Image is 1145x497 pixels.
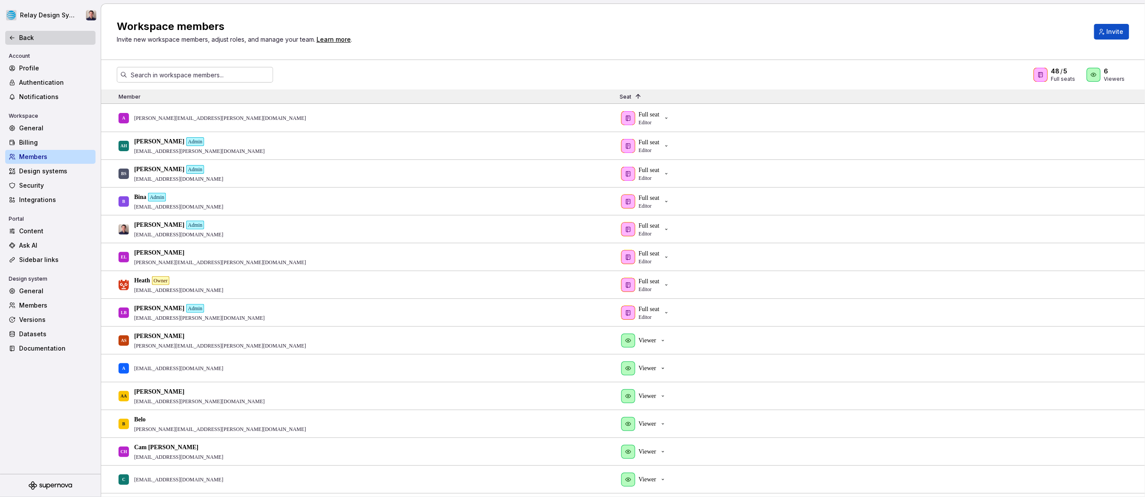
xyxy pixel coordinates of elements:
button: Viewer [620,360,670,377]
a: Versions [5,313,96,327]
div: Notifications [19,93,92,101]
p: [PERSON_NAME][EMAIL_ADDRESS][PERSON_NAME][DOMAIN_NAME] [134,259,306,266]
span: 48 [1051,67,1060,76]
p: [EMAIL_ADDRESS][DOMAIN_NAME] [134,231,223,238]
p: [PERSON_NAME] [134,332,185,341]
div: Ask AI [19,241,92,250]
p: Full seat [639,277,660,286]
img: 25159035-79e5-4ffd-8a60-56b794307018.png [6,10,16,20]
div: Profile [19,64,92,73]
p: Full seat [639,194,660,202]
svg: Supernova Logo [29,481,72,490]
div: General [19,124,92,133]
div: Members [19,152,92,161]
div: A [122,109,125,126]
a: Notifications [5,90,96,104]
p: [PERSON_NAME] [134,304,185,313]
p: Editor [639,119,652,126]
button: Viewer [620,443,670,461]
div: Billing [19,138,92,147]
span: Invite new workspace members, adjust roles, and manage your team. [117,36,315,43]
a: Members [5,298,96,312]
div: Datasets [19,330,92,338]
button: Relay Design SystemBobby Tan [2,6,99,25]
p: [PERSON_NAME] [134,221,185,229]
p: Viewer [639,336,656,345]
p: [EMAIL_ADDRESS][PERSON_NAME][DOMAIN_NAME] [134,148,265,155]
span: . [315,36,352,43]
p: Heath [134,276,150,285]
a: Design systems [5,164,96,178]
input: Search in workspace members... [127,67,273,83]
p: [PERSON_NAME][EMAIL_ADDRESS][PERSON_NAME][DOMAIN_NAME] [134,342,306,349]
button: Full seatEditor [620,137,673,155]
a: Ask AI [5,239,96,252]
div: Viewers [1104,76,1125,83]
p: Viewer [639,420,656,428]
p: Bina [134,193,146,202]
button: Full seatEditor [620,165,673,182]
div: General [19,287,92,295]
span: Member [119,93,141,100]
div: CH [121,443,127,460]
div: C [122,471,125,488]
p: [PERSON_NAME][EMAIL_ADDRESS][PERSON_NAME][DOMAIN_NAME] [134,426,306,433]
div: Members [19,301,92,310]
button: Viewer [620,388,670,405]
button: Viewer [620,471,670,488]
div: Admin [186,165,204,174]
p: Full seat [639,138,660,147]
div: Relay Design System [20,11,76,20]
button: Viewer [620,332,670,349]
div: Full seats [1051,76,1076,83]
button: Full seatEditor [620,248,673,266]
a: Authentication [5,76,96,89]
div: AA [121,388,127,404]
div: Admin [186,221,204,229]
div: Admin [186,304,204,313]
button: Full seatEditor [620,221,673,238]
div: B [122,193,125,210]
p: Editor [639,202,652,209]
a: Datasets [5,327,96,341]
p: Editor [639,230,652,237]
p: Editor [639,314,652,321]
p: [PERSON_NAME] [134,388,185,396]
p: [EMAIL_ADDRESS][DOMAIN_NAME] [134,454,223,461]
div: Admin [186,137,204,146]
div: / [1051,67,1076,76]
p: Belo [134,415,145,424]
div: AH [121,137,127,154]
p: Full seat [639,305,660,314]
span: Seat [620,93,631,100]
div: EL [121,248,126,265]
p: Viewer [639,364,656,373]
p: Viewer [639,475,656,484]
h2: Workspace members [117,20,1084,33]
div: Authentication [19,78,92,87]
p: [PERSON_NAME] [134,248,185,257]
a: Integrations [5,193,96,207]
div: A [122,360,125,377]
div: Back [19,33,92,42]
div: Documentation [19,344,92,353]
span: Invite [1107,27,1124,36]
p: [PERSON_NAME] [134,137,185,146]
div: Security [19,181,92,190]
p: Full seat [639,166,660,175]
span: 6 [1104,67,1109,76]
p: [EMAIL_ADDRESS][PERSON_NAME][DOMAIN_NAME] [134,398,265,405]
a: Content [5,224,96,238]
div: Content [19,227,92,235]
div: LB [121,304,126,321]
span: 5 [1064,67,1068,76]
p: [PERSON_NAME] [134,165,185,174]
p: [EMAIL_ADDRESS][DOMAIN_NAME] [134,203,223,210]
img: Bobby Tan [86,10,96,20]
a: Sidebar links [5,253,96,267]
a: General [5,121,96,135]
p: [EMAIL_ADDRESS][PERSON_NAME][DOMAIN_NAME] [134,315,265,321]
div: AS [121,332,127,349]
a: Billing [5,136,96,149]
